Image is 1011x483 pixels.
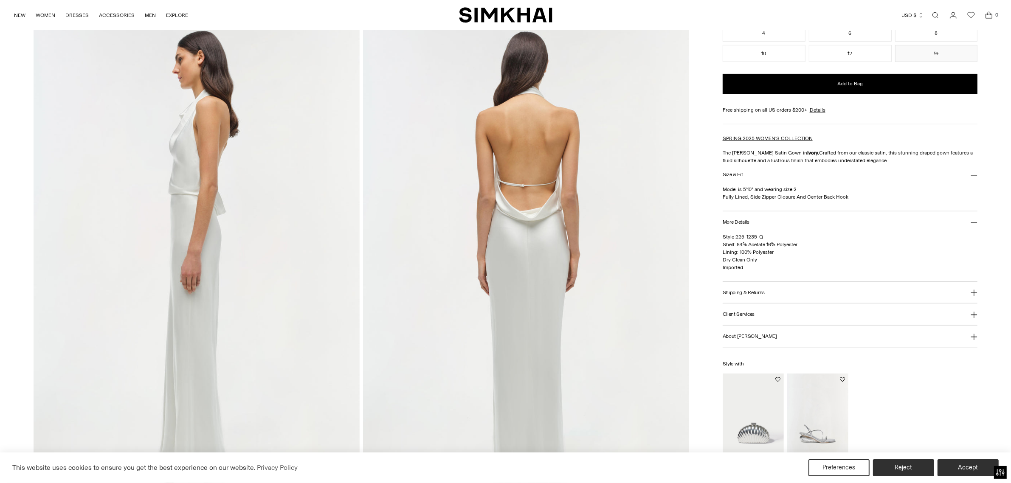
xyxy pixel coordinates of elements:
button: Reject [873,459,934,476]
p: The [PERSON_NAME] Satin Gown in Crafted from our classic satin, this stunning draped gown feature... [723,149,978,164]
button: Shipping & Returns [723,282,978,303]
a: Open cart modal [980,7,997,24]
a: EXPLORE [166,6,188,25]
p: Model is 5'10" and wearing size 2 Fully Lined, Side Zipper Closure And Center Back Hook [723,185,978,201]
button: About [PERSON_NAME] [723,326,978,347]
button: 4 [723,25,805,42]
h3: Client Services [723,312,755,317]
span: 0 [993,11,1001,19]
a: Wishlist [963,7,980,24]
a: DRESSES [65,6,89,25]
img: Monet Clutch [723,373,784,465]
button: Accept [938,459,999,476]
a: ACCESSORIES [99,6,135,25]
button: Add to Wishlist [775,377,780,382]
button: Client Services [723,303,978,325]
button: 10 [723,45,805,62]
h3: More Details [723,219,749,225]
button: Size & Fit [723,164,978,186]
a: Details [810,106,825,114]
span: Style 225-1235-Q Shell: 84% Acetate 16% Polyester Lining: 100% Polyester Dry Clean Only Imported [723,234,797,270]
a: MEN [145,6,156,25]
a: WOMEN [36,6,55,25]
button: 6 [809,25,892,42]
a: Open search modal [927,7,944,24]
h3: Size & Fit [723,172,743,177]
button: Add to Wishlist [840,377,845,382]
h3: About [PERSON_NAME] [723,334,777,339]
h3: Shipping & Returns [723,290,765,295]
span: This website uses cookies to ensure you get the best experience on our website. [12,463,256,472]
button: More Details [723,211,978,233]
a: NEW [14,6,25,25]
iframe: Sign Up via Text for Offers [7,451,85,476]
strong: Ivory. [807,150,819,156]
button: USD $ [901,6,924,25]
button: Add to Bag [723,74,978,94]
a: SPRING 2025 WOMEN'S COLLECTION [723,135,813,141]
button: Preferences [808,459,870,476]
h6: Style with [723,361,978,367]
img: Bridget Shell Wedge Sandal [787,373,848,465]
a: SIMKHAI [459,7,552,23]
button: 8 [895,25,978,42]
button: 12 [809,45,892,62]
div: Free shipping on all US orders $200+ [723,106,978,114]
span: Add to Bag [837,80,863,87]
button: 14 [895,45,978,62]
a: Privacy Policy (opens in a new tab) [256,461,299,474]
a: Go to the account page [945,7,962,24]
